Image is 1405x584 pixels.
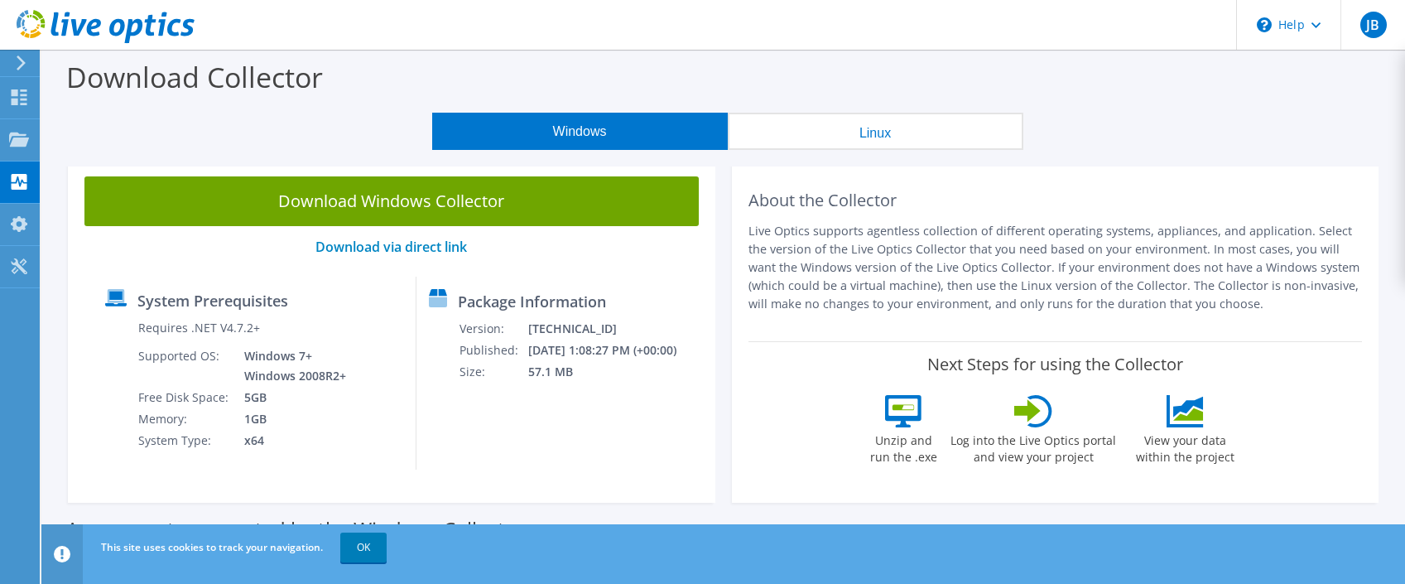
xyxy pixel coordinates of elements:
label: Package Information [458,293,606,310]
label: Next Steps for using the Collector [927,355,1183,374]
td: Windows 7+ Windows 2008R2+ [232,345,349,387]
button: Linux [728,113,1023,150]
span: JB [1360,12,1387,38]
td: Supported OS: [137,345,232,387]
label: Assessments supported by the Windows Collector [66,521,525,538]
td: Memory: [137,408,232,430]
span: This site uses cookies to track your navigation. [101,540,323,554]
label: System Prerequisites [137,292,288,309]
td: [TECHNICAL_ID] [527,318,699,340]
td: x64 [232,430,349,451]
button: Windows [432,113,728,150]
td: 5GB [232,387,349,408]
td: Size: [459,361,527,383]
a: Download Windows Collector [84,176,699,226]
a: Download via direct link [315,238,467,256]
label: Unzip and run the .exe [865,427,941,466]
td: [DATE] 1:08:27 PM (+00:00) [527,340,699,361]
a: OK [340,533,387,562]
td: Published: [459,340,527,361]
svg: \n [1257,17,1272,32]
h2: About the Collector [748,191,1363,210]
label: View your data within the project [1125,427,1244,466]
td: 57.1 MB [527,361,699,383]
p: Live Optics supports agentless collection of different operating systems, appliances, and applica... [748,222,1363,313]
label: Download Collector [66,58,323,96]
td: 1GB [232,408,349,430]
label: Requires .NET V4.7.2+ [138,320,260,336]
td: System Type: [137,430,232,451]
td: Version: [459,318,527,340]
label: Log into the Live Optics portal and view your project [950,427,1117,466]
td: Free Disk Space: [137,387,232,408]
